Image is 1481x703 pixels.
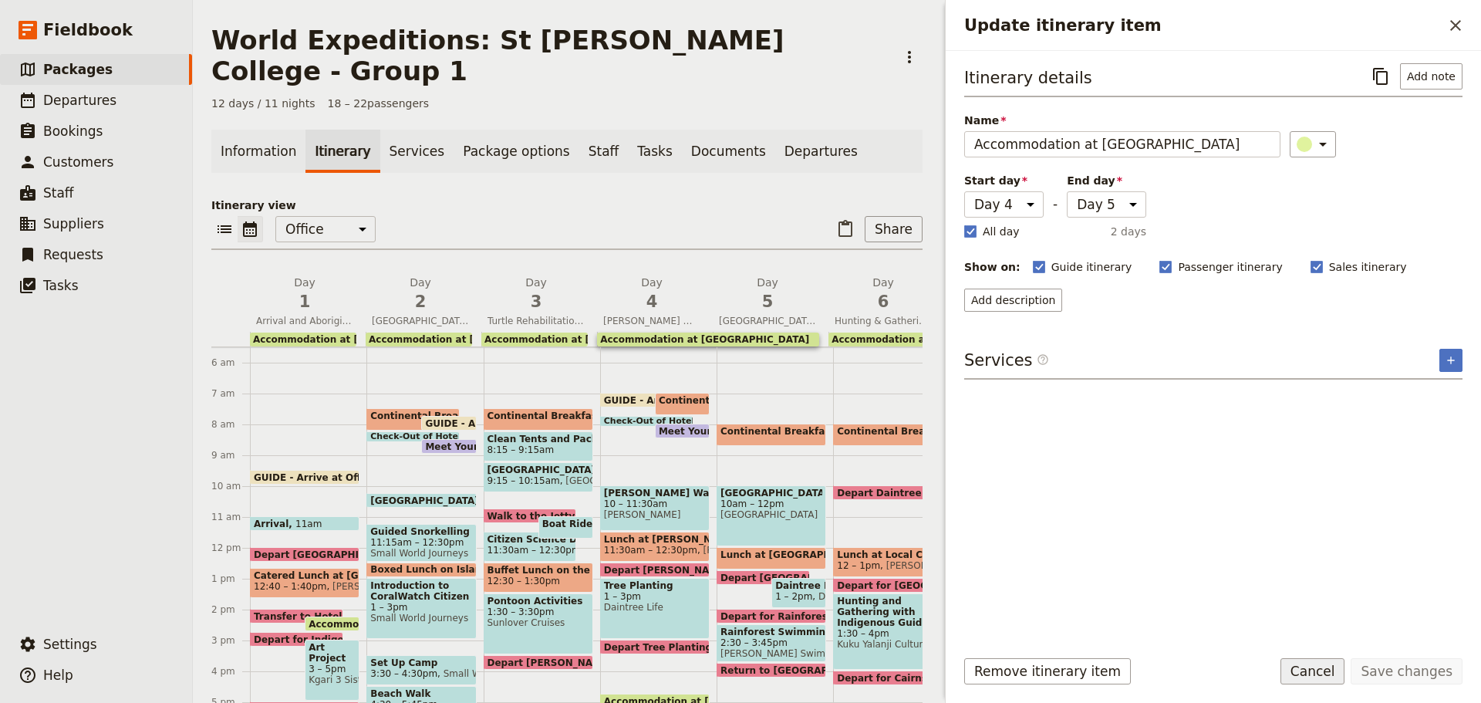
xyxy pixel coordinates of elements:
[833,578,943,593] div: Depart for [GEOGRAPHIC_DATA]
[484,532,577,562] div: Citizen Science Data Collection & Species & Predator Identification11:30am – 12:30pm
[254,519,295,529] span: Arrival
[538,516,593,539] div: Boat Ride to the Outer Reef
[254,472,383,482] span: GUIDE - Arrive at Office
[211,418,250,431] div: 8 am
[366,333,472,346] div: Accommodation at [GEOGRAPHIC_DATA] Camping
[370,657,472,668] span: Set Up Camp
[628,130,682,173] a: Tasks
[484,563,593,593] div: Buffet Lunch on the Boat12:30 – 1:30pm
[454,130,579,173] a: Package options
[720,509,822,520] span: [GEOGRAPHIC_DATA]
[837,488,986,498] span: Depart Daintree Rainforest
[481,315,591,327] span: Turtle Rehabilitation Centre and [GEOGRAPHIC_DATA] with Marine Biologist
[487,290,585,313] span: 3
[964,289,1062,312] button: Add description
[484,655,593,670] div: Depart [PERSON_NAME][GEOGRAPHIC_DATA]
[604,395,733,405] span: GUIDE - Arrive at Office
[254,549,408,559] span: Depart [GEOGRAPHIC_DATA]
[604,565,736,575] span: Depart [PERSON_NAME]
[211,542,250,554] div: 12 pm
[720,426,881,437] span: Continental Breakfast at DRO
[487,465,589,475] span: [GEOGRAPHIC_DATA]
[600,416,693,427] div: Check-Out of Hotel
[1298,135,1332,154] div: ​
[600,532,710,562] div: Lunch at [PERSON_NAME]11:30am – 12:30pm[PERSON_NAME]
[481,275,597,332] button: Day3Turtle Rehabilitation Centre and [GEOGRAPHIC_DATA] with Marine Biologist
[837,560,880,571] span: 12 – 1pm
[487,565,589,576] span: Buffet Lunch on the Boat
[211,449,250,461] div: 9 am
[833,593,943,670] div: Hunting and Gathering with Indigenous Guides1:30 – 4pmKuku Yalanji Cultural Habitat Tours ([PERSO...
[425,441,637,451] span: Meet Your Guide in Reception & Depart
[43,93,116,108] span: Departures
[1037,353,1049,366] span: ​
[487,534,573,545] span: Citizen Science Data Collection & Species & Predator Identification
[1067,191,1146,218] select: End day
[43,247,103,262] span: Requests
[254,634,437,644] span: Depart for Indigenous Art Activity
[211,96,315,111] span: 12 days / 11 nights
[542,519,693,529] span: Boat Ride to the Outer Reef
[837,426,997,437] span: Continental Breakfast at DRO
[604,602,706,613] span: Daintree Life
[600,393,693,407] div: GUIDE - Arrive at Office
[366,524,476,562] div: Guided Snorkelling11:15am – 12:30pmSmall World Journeys
[250,516,359,531] div: Arrival11am
[370,537,472,548] span: 11:15am – 12:30pm
[437,668,541,679] span: Small World Journeys
[256,290,353,313] span: 1
[964,14,1442,37] h2: Update itinerary item
[484,593,593,654] div: Pontoon Activities1:30 – 3:30pmSunlover Cruises
[717,485,826,546] div: [GEOGRAPHIC_DATA]10am – 12pm[GEOGRAPHIC_DATA]
[370,564,494,575] span: Boxed Lunch on Island
[487,411,734,421] span: Continental Breakfast at [GEOGRAPHIC_DATA]
[484,509,577,523] div: Walk to the Jetty
[211,357,250,369] div: 6 am
[719,275,816,313] h2: Day
[837,628,939,639] span: 1:30 – 4pm
[717,547,826,569] div: Lunch at [GEOGRAPHIC_DATA]
[837,673,934,683] span: Depart for Cairns
[370,548,472,559] span: Small World Journeys
[964,191,1044,218] select: Start day
[828,333,935,346] div: Accommodation at [GEOGRAPHIC_DATA]
[659,395,825,406] span: Continental Breakfast at Hotel
[659,426,871,436] span: Meet Your Guide in Reception & Depart
[964,131,1280,157] input: Name
[487,434,589,444] span: Clean Tents and Pack Up Camp
[309,674,356,685] span: Kgari 3 Sisters
[837,639,939,650] span: Kuku Yalanji Cultural Habitat Tours ([PERSON_NAME] Brothers)
[295,519,322,529] span: 11am
[370,602,472,613] span: 1 – 3pm
[366,275,481,332] button: Day2[GEOGRAPHIC_DATA] Snorkelling
[832,216,859,242] button: Paste itinerary item
[256,275,353,313] h2: Day
[604,545,697,556] span: 11:30am – 12:30pm
[484,408,593,431] div: Continental Breakfast at [GEOGRAPHIC_DATA]
[370,495,485,505] span: [GEOGRAPHIC_DATA]
[380,130,454,173] a: Services
[425,418,554,428] span: GUIDE - Arrive at Office
[720,611,923,621] span: Depart for Rainforest Swimming Hole
[865,216,923,242] button: Share
[43,668,73,683] span: Help
[717,609,826,624] div: Depart for Rainforest Swimming Hole
[720,488,822,499] span: [GEOGRAPHIC_DATA]
[1067,173,1146,188] span: End day
[603,290,700,313] span: 4
[250,275,366,332] button: Day1Arrival and Aboriginal Art Project
[720,549,884,560] span: Lunch at [GEOGRAPHIC_DATA]
[484,462,593,492] div: [GEOGRAPHIC_DATA]9:15 – 10:15am[GEOGRAPHIC_DATA]
[828,315,938,327] span: Hunting & Gathering with Indigenous Guides and Night Markets
[1329,259,1407,275] span: Sales itinerary
[964,349,1049,372] h3: Services
[964,173,1044,188] span: Start day
[604,417,700,426] span: Check-Out of Hotel
[720,573,875,583] span: Depart [GEOGRAPHIC_DATA]
[1280,658,1345,684] button: Cancel
[597,333,819,346] div: Accommodation at [GEOGRAPHIC_DATA]
[604,499,706,509] span: 10 – 11:30am
[812,591,955,602] span: Daintree Ice Cream Company
[250,568,359,598] div: Catered Lunch at [GEOGRAPHIC_DATA] and [GEOGRAPHIC_DATA]12:40 – 1:40pm[PERSON_NAME]'s
[835,275,932,313] h2: Day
